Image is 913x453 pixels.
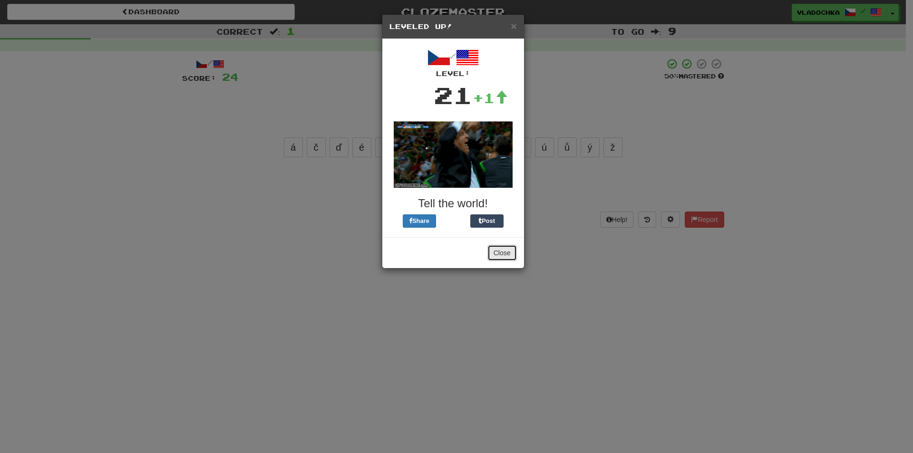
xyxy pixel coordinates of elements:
[389,22,517,31] h5: Leveled Up!
[394,121,513,188] img: soccer-coach-305de1daf777ce53eb89c6f6bc29008043040bc4dbfb934f710cb4871828419f.gif
[511,21,516,31] button: Close
[389,69,517,78] div: Level:
[389,197,517,210] h3: Tell the world!
[389,46,517,78] div: /
[434,78,473,112] div: 21
[436,214,470,228] iframe: X Post Button
[403,214,436,228] button: Share
[487,245,517,261] button: Close
[470,214,504,228] button: Post
[511,20,516,31] span: ×
[473,88,508,107] div: +1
